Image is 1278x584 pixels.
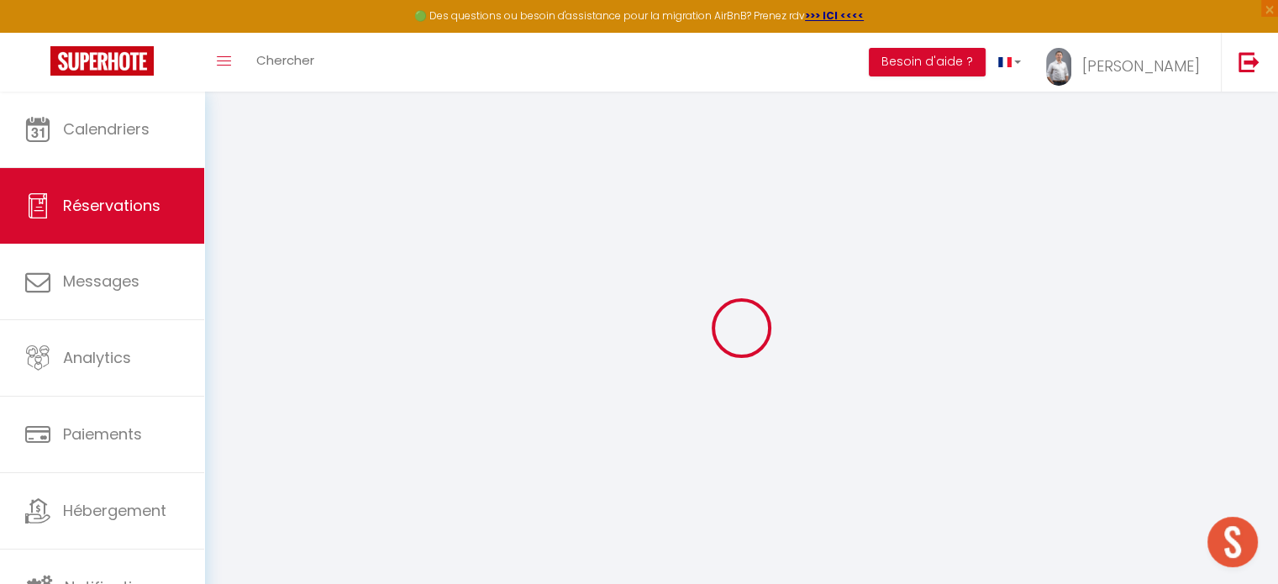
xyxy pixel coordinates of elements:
span: Analytics [63,347,131,368]
img: ... [1046,48,1071,86]
img: Super Booking [50,46,154,76]
span: Chercher [256,51,314,69]
button: Besoin d'aide ? [869,48,986,76]
span: Paiements [63,424,142,445]
a: >>> ICI <<<< [805,8,864,23]
span: Réservations [63,195,160,216]
div: Ouvrir le chat [1207,517,1258,567]
span: [PERSON_NAME] [1082,55,1200,76]
a: Chercher [244,33,327,92]
span: Hébergement [63,500,166,521]
img: logout [1239,51,1260,72]
span: Calendriers [63,118,150,139]
a: ... [PERSON_NAME] [1033,33,1221,92]
span: Messages [63,271,139,292]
